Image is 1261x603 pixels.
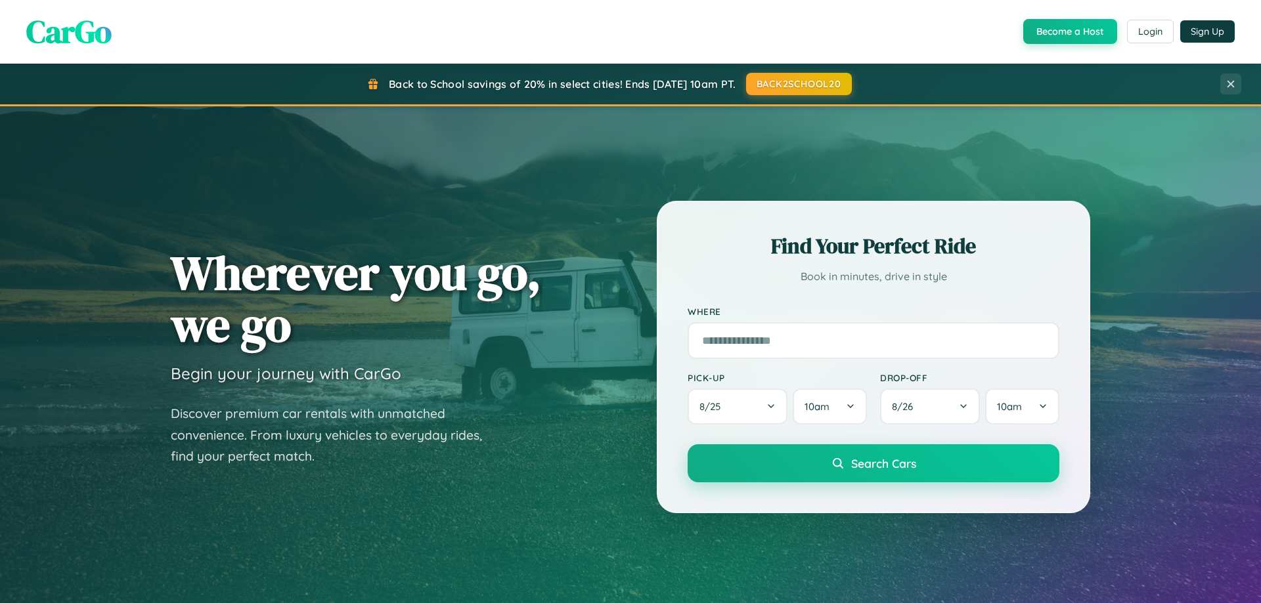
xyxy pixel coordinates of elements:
span: 10am [997,400,1022,413]
button: 10am [985,388,1059,425]
button: 10am [793,388,867,425]
label: Where [688,306,1059,317]
span: 10am [805,400,830,413]
span: 8 / 25 [699,400,727,413]
button: Become a Host [1023,19,1117,44]
h3: Begin your journey with CarGo [171,364,401,383]
h1: Wherever you go, we go [171,247,541,350]
p: Book in minutes, drive in style [688,267,1059,286]
span: Back to School savings of 20% in select cities! Ends [DATE] 10am PT. [389,77,736,91]
button: Search Cars [688,444,1059,482]
button: Login [1127,20,1174,43]
label: Pick-up [688,372,867,383]
span: 8 / 26 [892,400,919,413]
h2: Find Your Perfect Ride [688,232,1059,260]
span: Search Cars [851,456,916,470]
p: Discover premium car rentals with unmatched convenience. From luxury vehicles to everyday rides, ... [171,403,499,467]
button: BACK2SCHOOL20 [746,73,852,95]
label: Drop-off [880,372,1059,383]
button: 8/25 [688,388,787,425]
span: CarGo [26,10,112,53]
button: 8/26 [880,388,980,425]
button: Sign Up [1180,20,1235,43]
